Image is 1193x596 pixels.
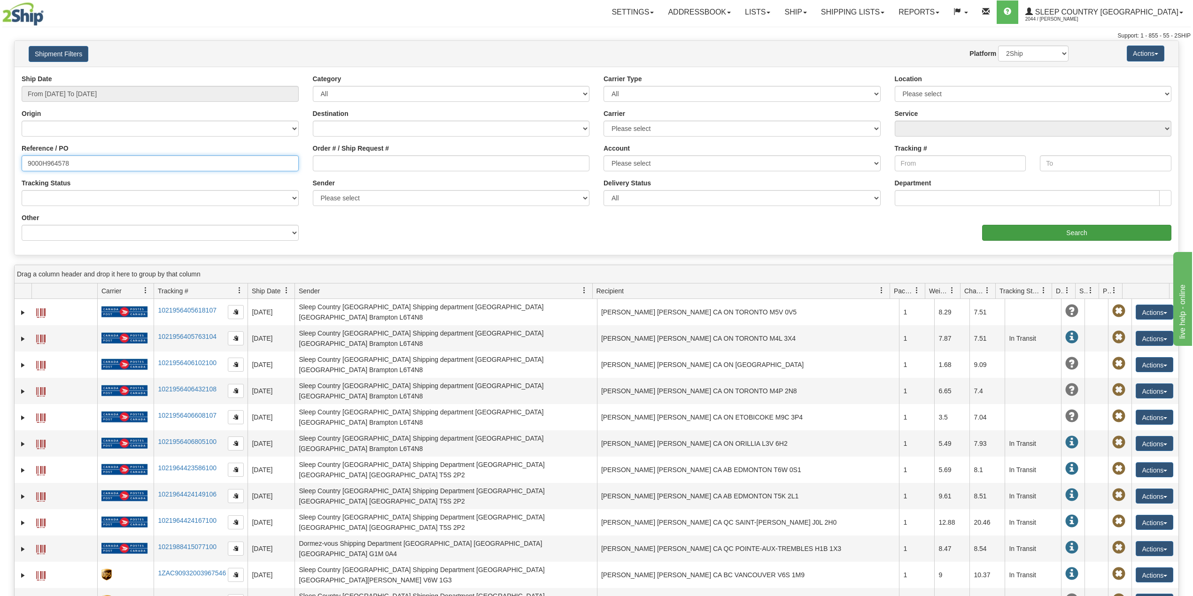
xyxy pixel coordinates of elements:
a: Pickup Status filter column settings [1106,283,1122,298]
a: Expand [18,413,28,422]
td: 9.61 [934,483,969,509]
td: 1 [899,378,934,404]
a: Label [36,462,46,477]
a: Expand [18,571,28,580]
a: 1021964423586100 [158,464,217,472]
td: In Transit [1005,562,1061,588]
button: Actions [1136,567,1173,582]
a: Tracking # filter column settings [232,283,248,298]
span: In Transit [1065,567,1078,581]
a: Label [36,436,46,451]
input: From [895,155,1026,171]
img: 20 - Canada Post [101,543,147,554]
td: 6.65 [934,378,969,404]
td: [DATE] [248,299,294,325]
span: In Transit [1065,462,1078,475]
label: Platform [969,49,996,58]
a: Addressbook [661,0,738,24]
label: Carrier [604,109,625,118]
img: 20 - Canada Post [101,464,147,475]
td: 7.4 [969,378,1005,404]
a: Label [36,357,46,372]
a: 1021988415077100 [158,543,217,550]
button: Actions [1136,462,1173,477]
span: Unknown [1065,410,1078,423]
a: Label [36,304,46,319]
td: Sleep Country [GEOGRAPHIC_DATA] Shipping Department [GEOGRAPHIC_DATA] [GEOGRAPHIC_DATA] [GEOGRAPH... [294,509,597,535]
td: In Transit [1005,483,1061,509]
td: 1 [899,562,934,588]
span: Pickup Not Assigned [1112,436,1125,449]
a: Sender filter column settings [576,283,592,298]
span: Sleep Country [GEOGRAPHIC_DATA] [1033,8,1178,16]
td: [DATE] [248,325,294,351]
img: logo2044.jpg [2,2,44,26]
a: Label [36,409,46,424]
td: 5.69 [934,457,969,483]
a: Delivery Status filter column settings [1059,283,1075,298]
td: [DATE] [248,509,294,535]
a: Lists [738,0,777,24]
img: 8 - UPS [101,569,111,581]
input: To [1040,155,1171,171]
div: live help - online [7,6,87,17]
td: 1.68 [934,351,969,378]
button: Shipment Filters [29,46,88,62]
span: Pickup Not Assigned [1112,541,1125,554]
a: Sleep Country [GEOGRAPHIC_DATA] 2044 / [PERSON_NAME] [1018,0,1190,24]
span: Pickup Not Assigned [1112,331,1125,344]
button: Actions [1136,489,1173,504]
button: Copy to clipboard [228,331,244,345]
a: Expand [18,360,28,370]
td: [PERSON_NAME] [PERSON_NAME] CA AB EDMONTON T5K 2L1 [597,483,899,509]
td: 8.51 [969,483,1005,509]
label: Department [895,178,931,188]
td: Sleep Country [GEOGRAPHIC_DATA] Shipping department [GEOGRAPHIC_DATA] [GEOGRAPHIC_DATA] Brampton ... [294,430,597,457]
a: Weight filter column settings [944,283,960,298]
span: Tracking # [158,286,188,296]
td: Sleep Country [GEOGRAPHIC_DATA] Shipping department [GEOGRAPHIC_DATA] [GEOGRAPHIC_DATA] Brampton ... [294,351,597,378]
span: 2044 / [PERSON_NAME] [1025,15,1096,24]
img: 20 - Canada Post [101,437,147,449]
label: Order # / Ship Request # [313,144,389,153]
td: [PERSON_NAME] [PERSON_NAME] CA AB EDMONTON T6W 0S1 [597,457,899,483]
span: In Transit [1065,489,1078,502]
label: Origin [22,109,41,118]
a: 1021964424149106 [158,490,217,498]
span: In Transit [1065,541,1078,554]
a: Expand [18,334,28,344]
span: Unknown [1065,383,1078,397]
button: Copy to clipboard [228,515,244,529]
span: Pickup Not Assigned [1112,462,1125,475]
a: Expand [18,544,28,554]
a: Expand [18,387,28,396]
a: Shipping lists [814,0,891,24]
td: [PERSON_NAME] [PERSON_NAME] CA ON ORILLIA L3V 6H2 [597,430,899,457]
span: Carrier [101,286,122,296]
td: [PERSON_NAME] [PERSON_NAME] CA ON TORONTO M4P 2N8 [597,378,899,404]
a: 1021964424167100 [158,517,217,524]
a: Charge filter column settings [979,283,995,298]
a: Label [36,514,46,529]
td: [DATE] [248,562,294,588]
span: Pickup Not Assigned [1112,515,1125,528]
input: Search [982,225,1171,241]
a: 1021956406805100 [158,438,217,445]
label: Reference / PO [22,144,69,153]
label: Ship Date [22,74,52,84]
span: Pickup Not Assigned [1112,567,1125,581]
td: [PERSON_NAME] [PERSON_NAME] CA ON TORONTO M4L 3X4 [597,325,899,351]
td: [DATE] [248,457,294,483]
td: 9.09 [969,351,1005,378]
td: 10.37 [969,562,1005,588]
td: In Transit [1005,430,1061,457]
td: 1 [899,457,934,483]
span: Charge [964,286,984,296]
label: Account [604,144,630,153]
button: Copy to clipboard [228,463,244,477]
div: Support: 1 - 855 - 55 - 2SHIP [2,32,1191,40]
button: Actions [1136,436,1173,451]
td: 1 [899,351,934,378]
a: Packages filter column settings [909,283,925,298]
span: Pickup Not Assigned [1112,383,1125,397]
